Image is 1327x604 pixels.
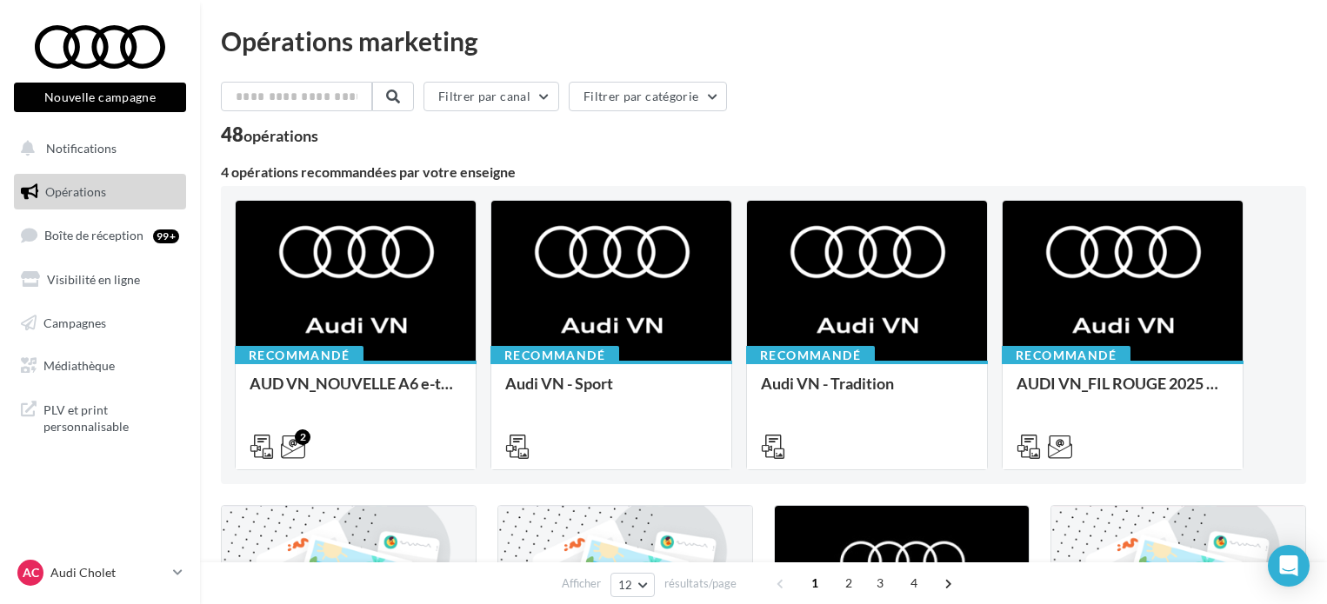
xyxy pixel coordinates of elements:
[10,348,190,384] a: Médiathèque
[505,375,717,409] div: Audi VN - Sport
[43,398,179,435] span: PLV et print personnalisable
[43,315,106,329] span: Campagnes
[50,564,166,581] p: Audi Cholet
[14,556,186,589] a: AC Audi Cholet
[801,569,829,597] span: 1
[47,272,140,287] span: Visibilité en ligne
[10,216,190,254] a: Boîte de réception99+
[221,125,318,144] div: 48
[221,165,1306,179] div: 4 opérations recommandées par votre enseigne
[221,28,1306,54] div: Opérations marketing
[618,578,633,592] span: 12
[746,346,875,365] div: Recommandé
[1268,545,1310,587] div: Open Intercom Messenger
[835,569,863,597] span: 2
[235,346,363,365] div: Recommandé
[664,575,737,592] span: résultats/page
[243,128,318,143] div: opérations
[10,391,190,442] a: PLV et print personnalisable
[295,429,310,445] div: 2
[562,575,601,592] span: Afficher
[569,82,727,111] button: Filtrer par catégorie
[14,83,186,112] button: Nouvelle campagne
[1017,375,1229,409] div: AUDI VN_FIL ROUGE 2025 - A1, Q2, Q3, Q5 et Q4 e-tron
[1002,346,1130,365] div: Recommandé
[866,569,894,597] span: 3
[10,130,183,167] button: Notifications
[45,184,106,199] span: Opérations
[761,375,973,409] div: Audi VN - Tradition
[43,358,115,373] span: Médiathèque
[250,375,462,392] div: AUD VN_NOUVELLE A6 e-tron
[10,174,190,210] a: Opérations
[10,305,190,342] a: Campagnes
[900,569,928,597] span: 4
[46,141,117,156] span: Notifications
[10,262,190,298] a: Visibilité en ligne
[490,346,619,365] div: Recommandé
[610,573,655,597] button: 12
[423,82,559,111] button: Filtrer par canal
[44,228,143,242] span: Boîte de réception
[23,564,39,581] span: AC
[153,229,179,243] div: 99+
